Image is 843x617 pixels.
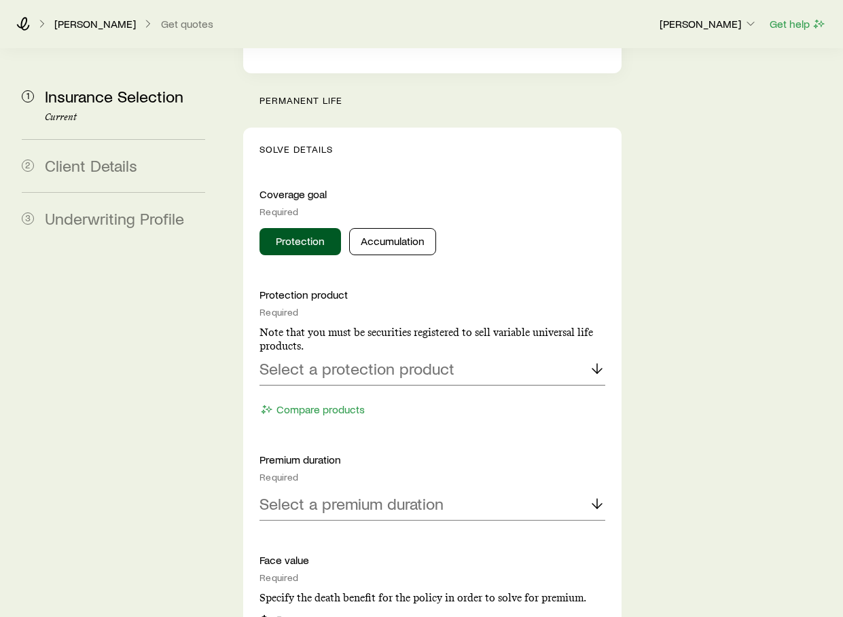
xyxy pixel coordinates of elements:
[45,208,184,228] span: Underwriting Profile
[259,494,444,513] p: Select a premium duration
[660,17,757,31] p: [PERSON_NAME]
[349,228,436,255] button: Accumulation
[259,359,454,378] p: Select a protection product
[259,553,605,567] p: Face value
[659,16,758,33] button: [PERSON_NAME]
[45,155,137,175] span: Client Details
[259,326,605,353] p: Note that you must be securities registered to sell variable universal life products.
[259,144,605,155] p: Solve Details
[259,307,605,318] div: Required
[259,288,605,301] p: Protection product
[160,18,214,31] button: Get quotes
[769,16,827,32] button: Get help
[54,17,136,31] p: [PERSON_NAME]
[22,90,34,102] span: 1
[259,187,605,201] p: Coverage goal
[259,472,605,483] div: Required
[259,206,605,217] div: Required
[45,86,183,106] span: Insurance Selection
[259,453,605,466] p: Premium duration
[22,160,34,172] span: 2
[259,572,605,583] div: Required
[45,112,205,123] p: Current
[259,402,365,417] button: Compare products
[259,95,621,106] p: permanent life
[259,228,341,255] button: Protection
[259,591,605,605] p: Specify the death benefit for the policy in order to solve for premium.
[22,212,34,225] span: 3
